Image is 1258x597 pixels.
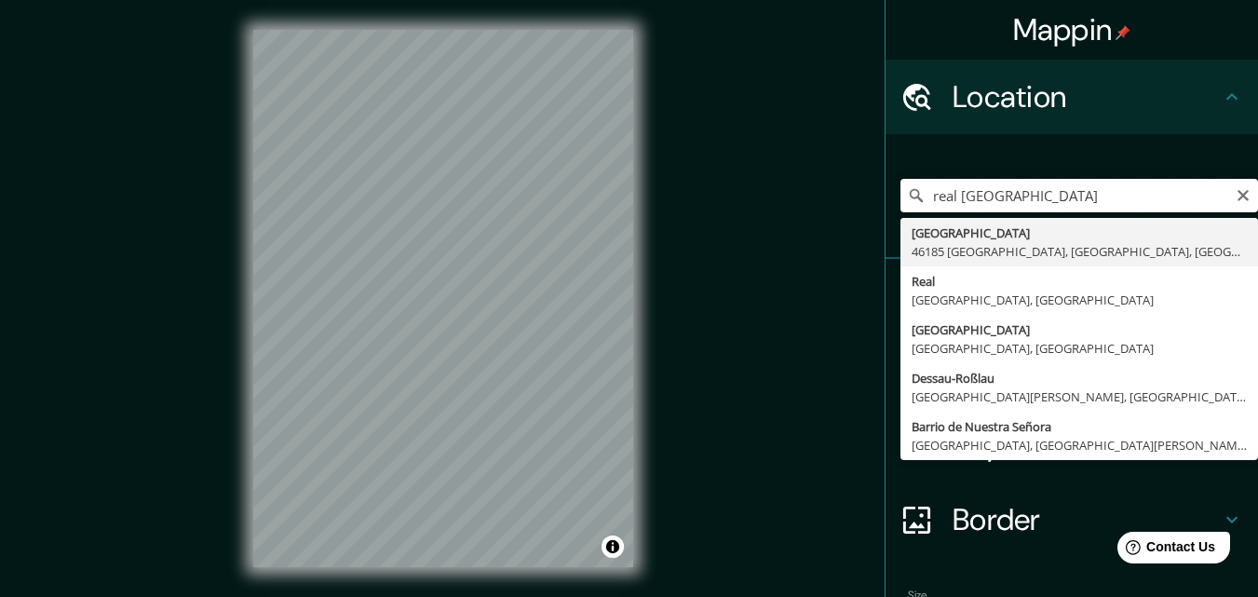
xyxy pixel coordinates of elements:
[912,387,1247,406] div: [GEOGRAPHIC_DATA][PERSON_NAME], [GEOGRAPHIC_DATA]
[912,339,1247,358] div: [GEOGRAPHIC_DATA], [GEOGRAPHIC_DATA]
[953,427,1221,464] h4: Layout
[886,408,1258,482] div: Layout
[912,242,1247,261] div: 46185 [GEOGRAPHIC_DATA], [GEOGRAPHIC_DATA], [GEOGRAPHIC_DATA]
[886,60,1258,134] div: Location
[253,30,633,567] canvas: Map
[900,179,1258,212] input: Pick your city or area
[912,436,1247,455] div: [GEOGRAPHIC_DATA], [GEOGRAPHIC_DATA][PERSON_NAME], [GEOGRAPHIC_DATA]
[912,272,1247,291] div: Real
[1092,524,1238,577] iframe: Help widget launcher
[953,501,1221,538] h4: Border
[912,291,1247,309] div: [GEOGRAPHIC_DATA], [GEOGRAPHIC_DATA]
[1013,11,1131,48] h4: Mappin
[912,417,1247,436] div: Barrio de Nuestra Señora
[886,482,1258,557] div: Border
[886,259,1258,333] div: Pins
[886,333,1258,408] div: Style
[1236,185,1251,203] button: Clear
[602,536,624,558] button: Toggle attribution
[953,78,1221,115] h4: Location
[1116,25,1130,40] img: pin-icon.png
[912,320,1247,339] div: [GEOGRAPHIC_DATA]
[912,224,1247,242] div: [GEOGRAPHIC_DATA]
[912,369,1247,387] div: Dessau-Roßlau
